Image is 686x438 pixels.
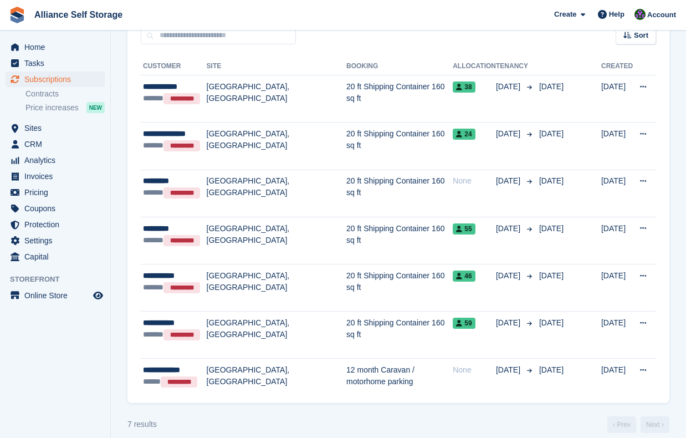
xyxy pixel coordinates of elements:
[539,129,564,138] span: [DATE]
[496,364,523,376] span: [DATE]
[453,82,475,93] span: 38
[24,233,91,248] span: Settings
[496,223,523,235] span: [DATE]
[554,9,576,20] span: Create
[207,75,346,123] td: [GEOGRAPHIC_DATA], [GEOGRAPHIC_DATA]
[601,264,633,311] td: [DATE]
[346,170,453,217] td: 20 ft Shipping Container 160 sq ft
[6,201,105,216] a: menu
[9,7,25,23] img: stora-icon-8386f47178a22dfd0bd8f6a31ec36ba5ce8667c1dd55bd0f319d3a0aa187defe.svg
[6,55,105,71] a: menu
[539,82,564,91] span: [DATE]
[6,185,105,200] a: menu
[6,120,105,136] a: menu
[346,217,453,264] td: 20 ft Shipping Container 160 sq ft
[24,169,91,184] span: Invoices
[634,9,646,20] img: Romilly Norton
[496,58,535,75] th: Tenancy
[10,274,110,285] span: Storefront
[6,72,105,87] a: menu
[24,72,91,87] span: Subscriptions
[539,318,564,327] span: [DATE]
[453,223,475,235] span: 55
[601,58,633,75] th: Created
[24,288,91,303] span: Online Store
[346,264,453,311] td: 20 ft Shipping Container 160 sq ft
[6,217,105,232] a: menu
[25,101,105,114] a: Price increases NEW
[453,364,496,376] div: None
[30,6,127,24] a: Alliance Self Storage
[539,176,564,185] span: [DATE]
[601,123,633,170] td: [DATE]
[24,55,91,71] span: Tasks
[24,185,91,200] span: Pricing
[609,9,624,20] span: Help
[24,136,91,152] span: CRM
[453,175,496,187] div: None
[86,102,105,113] div: NEW
[207,312,346,359] td: [GEOGRAPHIC_DATA], [GEOGRAPHIC_DATA]
[346,123,453,170] td: 20 ft Shipping Container 160 sq ft
[539,271,564,280] span: [DATE]
[496,81,523,93] span: [DATE]
[607,416,636,433] a: Previous
[634,30,648,41] span: Sort
[207,123,346,170] td: [GEOGRAPHIC_DATA], [GEOGRAPHIC_DATA]
[647,9,676,21] span: Account
[6,288,105,303] a: menu
[496,128,523,140] span: [DATE]
[539,224,564,233] span: [DATE]
[127,419,157,430] div: 7 results
[601,75,633,123] td: [DATE]
[496,175,523,187] span: [DATE]
[453,271,475,282] span: 46
[539,365,564,374] span: [DATE]
[605,416,672,433] nav: Page
[25,89,105,99] a: Contracts
[24,217,91,232] span: Protection
[91,289,105,302] a: Preview store
[6,169,105,184] a: menu
[24,201,91,216] span: Coupons
[6,233,105,248] a: menu
[641,416,669,433] a: Next
[207,170,346,217] td: [GEOGRAPHIC_DATA], [GEOGRAPHIC_DATA]
[6,39,105,55] a: menu
[346,75,453,123] td: 20 ft Shipping Container 160 sq ft
[24,249,91,264] span: Capital
[346,58,453,75] th: Booking
[496,270,523,282] span: [DATE]
[601,359,633,394] td: [DATE]
[207,58,346,75] th: Site
[207,217,346,264] td: [GEOGRAPHIC_DATA], [GEOGRAPHIC_DATA]
[601,312,633,359] td: [DATE]
[207,264,346,311] td: [GEOGRAPHIC_DATA], [GEOGRAPHIC_DATA]
[24,39,91,55] span: Home
[6,152,105,168] a: menu
[6,249,105,264] a: menu
[346,359,453,394] td: 12 month Caravan / motorhome parking
[141,58,207,75] th: Customer
[25,103,79,113] span: Price increases
[24,152,91,168] span: Analytics
[453,129,475,140] span: 24
[346,312,453,359] td: 20 ft Shipping Container 160 sq ft
[601,170,633,217] td: [DATE]
[601,217,633,264] td: [DATE]
[207,359,346,394] td: [GEOGRAPHIC_DATA], [GEOGRAPHIC_DATA]
[6,136,105,152] a: menu
[496,317,523,329] span: [DATE]
[453,318,475,329] span: 59
[24,120,91,136] span: Sites
[453,58,496,75] th: Allocation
